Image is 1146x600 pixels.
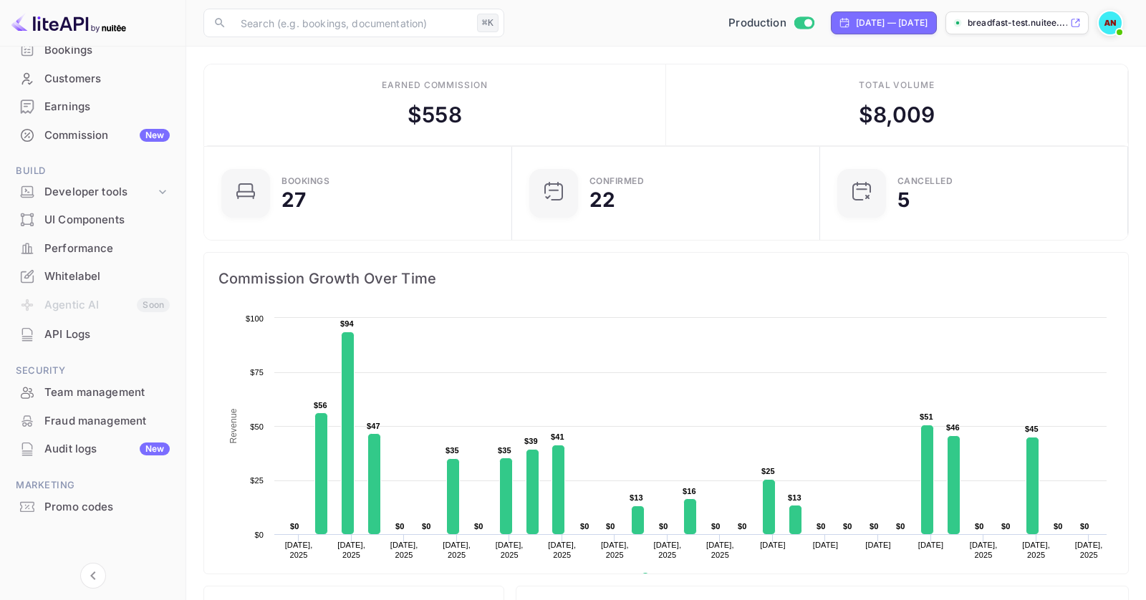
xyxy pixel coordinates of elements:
text: [DATE], 2025 [706,541,734,559]
text: [DATE], 2025 [601,541,629,559]
text: [DATE], 2025 [443,541,471,559]
div: 27 [281,190,306,210]
div: Customers [9,65,177,93]
text: $75 [250,368,264,377]
span: Marketing [9,478,177,493]
p: breadfast-test.nuitee.... [968,16,1067,29]
text: $25 [761,467,775,475]
text: [DATE], 2025 [1075,541,1103,559]
div: Team management [9,379,177,407]
div: 5 [897,190,910,210]
text: $25 [250,476,264,485]
text: $0 [738,522,747,531]
text: $39 [524,437,538,445]
div: API Logs [9,321,177,349]
text: [DATE], 2025 [496,541,524,559]
div: Audit logsNew [9,435,177,463]
text: $0 [817,522,826,531]
a: Performance [9,235,177,261]
div: Earnings [44,99,170,115]
text: $0 [422,522,431,531]
a: Bookings [9,37,177,63]
a: Customers [9,65,177,92]
div: ⌘K [477,14,499,32]
img: LiteAPI logo [11,11,126,34]
div: Whitelabel [9,263,177,291]
button: Collapse navigation [80,563,106,589]
a: Team management [9,379,177,405]
div: Promo codes [9,493,177,521]
div: Earnings [9,93,177,121]
div: $ 558 [408,99,462,131]
text: [DATE] [865,541,891,549]
div: Fraud management [44,413,170,430]
text: $0 [659,522,668,531]
text: $13 [788,493,801,502]
text: $94 [340,319,355,328]
a: Audit logsNew [9,435,177,462]
div: UI Components [9,206,177,234]
div: Promo codes [44,499,170,516]
text: $0 [606,522,615,531]
text: [DATE], 2025 [970,541,998,559]
span: Security [9,363,177,379]
text: [DATE], 2025 [548,541,576,559]
text: $56 [314,401,327,410]
a: Promo codes [9,493,177,520]
text: $47 [367,422,380,430]
div: Earned commission [382,79,488,92]
div: Developer tools [44,184,155,200]
div: New [140,129,170,142]
div: Total volume [859,79,935,92]
text: $0 [1054,522,1063,531]
div: 22 [589,190,615,210]
text: $35 [446,446,459,455]
a: Whitelabel [9,263,177,289]
text: $16 [683,487,696,495]
div: Performance [9,235,177,263]
text: $0 [395,522,405,531]
a: API Logs [9,321,177,347]
div: New [140,442,170,455]
text: $51 [920,412,933,421]
text: $100 [246,314,264,323]
a: UI Components [9,206,177,233]
text: [DATE] [918,541,944,549]
text: [DATE] [760,541,786,549]
div: Switch to Sandbox mode [723,15,819,32]
text: [DATE], 2025 [285,541,313,559]
div: [DATE] — [DATE] [856,16,928,29]
div: Commission [44,127,170,144]
text: [DATE], 2025 [653,541,681,559]
text: [DATE], 2025 [337,541,365,559]
text: $0 [254,531,264,539]
span: Build [9,163,177,179]
text: $41 [551,432,564,441]
text: $0 [896,522,905,531]
text: $0 [975,522,984,531]
text: $35 [498,446,511,455]
text: $0 [1080,522,1089,531]
div: Audit logs [44,441,170,458]
text: $0 [290,522,299,531]
text: $13 [630,493,643,502]
span: Production [728,15,786,32]
text: Revenue [228,408,239,443]
div: Fraud management [9,407,177,435]
a: Earnings [9,93,177,120]
div: Whitelabel [44,268,170,285]
div: Bookings [9,37,177,64]
div: Bookings [281,177,329,185]
a: CommissionNew [9,122,177,148]
text: [DATE], 2025 [390,541,418,559]
div: CANCELLED [897,177,953,185]
text: $0 [474,522,483,531]
span: Commission Growth Over Time [218,267,1114,290]
text: $46 [946,423,960,432]
img: Abdelrahman Nasef [1099,11,1122,34]
text: [DATE], 2025 [1022,541,1050,559]
div: Customers [44,71,170,87]
input: Search (e.g. bookings, documentation) [232,9,471,37]
div: Performance [44,241,170,257]
div: $ 8,009 [859,99,935,131]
